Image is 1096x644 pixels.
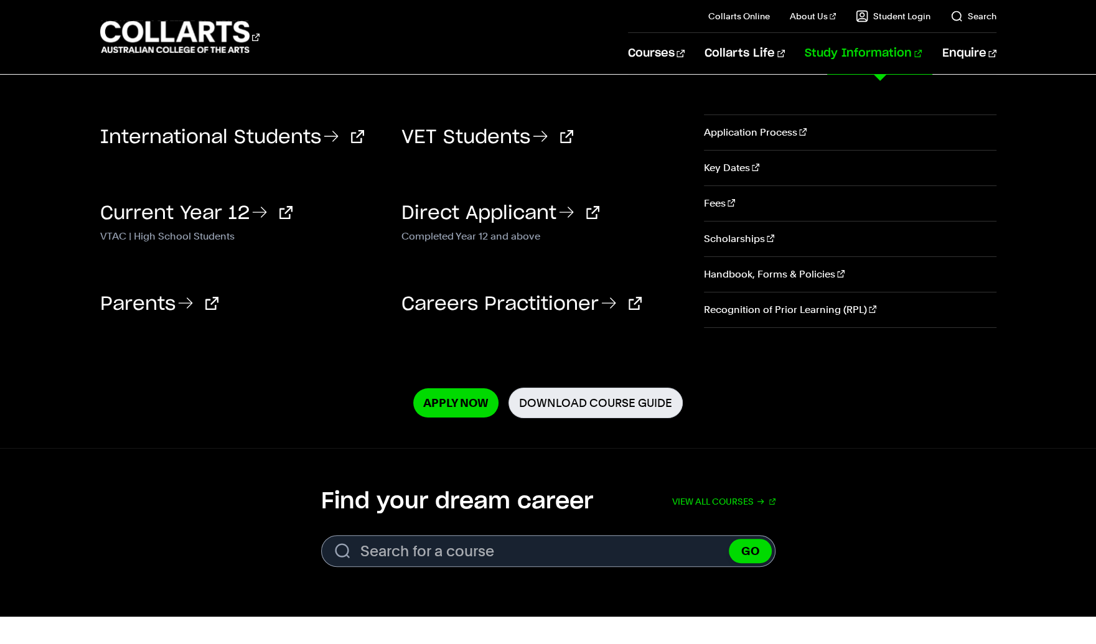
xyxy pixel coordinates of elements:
[704,257,996,292] a: Handbook, Forms & Policies
[401,128,573,147] a: VET Students
[672,488,775,515] a: View all courses
[790,10,836,22] a: About Us
[708,10,770,22] a: Collarts Online
[100,19,260,55] div: Go to homepage
[401,204,599,223] a: Direct Applicant
[413,388,499,418] a: Apply Now
[628,33,685,74] a: Courses
[729,539,772,563] button: GO
[856,10,930,22] a: Student Login
[100,204,293,223] a: Current Year 12
[100,228,383,243] p: VTAC | High School Students
[704,115,996,150] a: Application Process
[950,10,996,22] a: Search
[705,33,785,74] a: Collarts Life
[401,228,684,243] p: Completed Year 12 and above
[321,488,593,515] h2: Find your dream career
[401,295,642,314] a: Careers Practitioner
[704,151,996,185] a: Key Dates
[321,535,775,567] form: Search
[704,222,996,256] a: Scholarships
[805,33,922,74] a: Study Information
[100,295,218,314] a: Parents
[100,128,364,147] a: International Students
[704,292,996,327] a: Recognition of Prior Learning (RPL)
[508,388,683,418] a: Download Course Guide
[321,535,775,567] input: Search for a course
[704,186,996,221] a: Fees
[942,33,996,74] a: Enquire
